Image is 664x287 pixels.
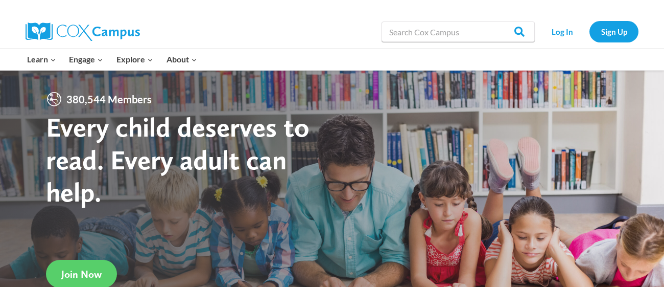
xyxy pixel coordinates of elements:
nav: Secondary Navigation [540,21,638,42]
a: Log In [540,21,584,42]
span: Engage [69,53,103,66]
span: Join Now [61,268,102,280]
span: Learn [27,53,56,66]
strong: Every child deserves to read. Every adult can help. [46,111,310,208]
nav: Primary Navigation [20,49,203,70]
input: Search Cox Campus [382,21,535,42]
span: About [167,53,197,66]
img: Cox Campus [26,23,140,41]
span: Explore [116,53,153,66]
span: 380,544 Members [62,91,156,107]
a: Sign Up [589,21,638,42]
